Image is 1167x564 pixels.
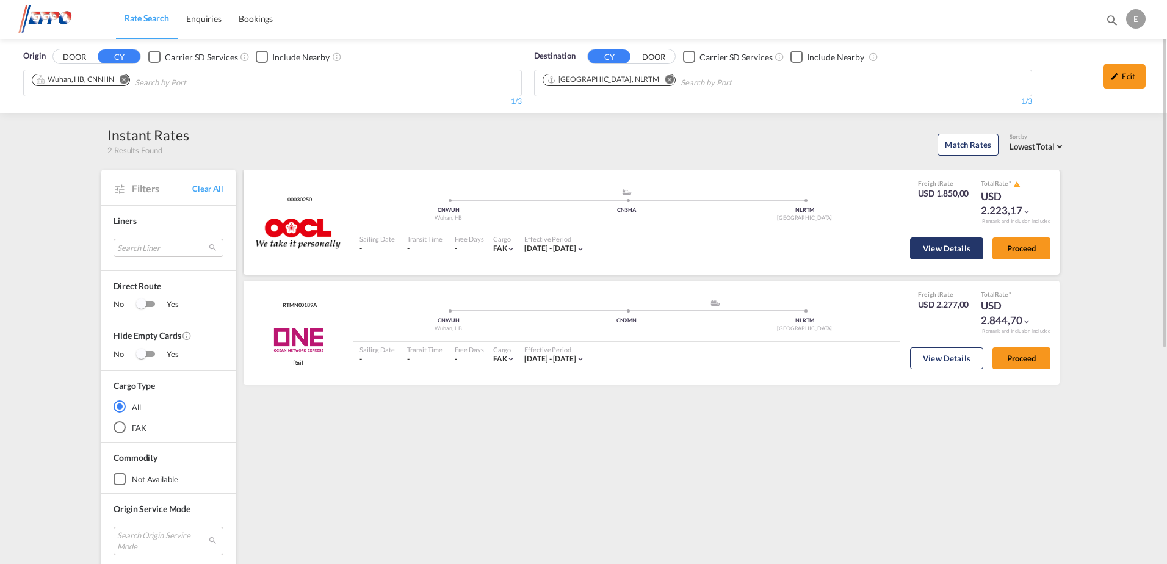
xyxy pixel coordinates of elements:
[699,51,772,63] div: Carrier SD Services
[359,234,395,244] div: Sailing Date
[910,347,983,369] button: View Details
[918,290,969,298] div: Freight Rate
[507,355,515,363] md-icon: icon-chevron-down
[534,50,576,62] span: Destination
[114,421,223,433] md-radio-button: FAK
[148,50,237,63] md-checkbox: Checkbox No Ink
[681,73,797,93] input: Search by Port
[1013,181,1021,188] md-icon: icon-alert
[359,345,395,354] div: Sailing Date
[1105,13,1119,32] div: icon-magnify
[239,13,273,24] span: Bookings
[114,504,190,514] span: Origin Service Mode
[18,5,101,33] img: d38966e06f5511efa686cdb0e1f57a29.png
[455,234,484,244] div: Free Days
[1110,72,1119,81] md-icon: icon-pencil
[547,74,662,85] div: Press delete to remove this chip.
[524,234,585,244] div: Effective Period
[715,325,894,333] div: [GEOGRAPHIC_DATA]
[107,125,189,145] div: Instant Rates
[588,49,630,63] button: CY
[1126,9,1146,29] div: E
[407,244,443,254] div: -
[114,280,223,298] span: Direct Route
[534,96,1033,107] div: 1/3
[524,345,585,354] div: Effective Period
[132,474,178,485] div: not available
[53,50,96,64] button: DOOR
[493,345,516,354] div: Cargo
[1010,139,1066,153] md-select: Select: Lowest Total
[547,74,660,85] div: Rotterdam, NLRTM
[114,215,136,226] span: Liners
[114,380,155,392] div: Cargo Type
[98,49,140,63] button: CY
[524,244,576,253] span: [DATE] - [DATE]
[576,355,585,363] md-icon: icon-chevron-down
[507,245,515,253] md-icon: icon-chevron-down
[715,214,894,222] div: [GEOGRAPHIC_DATA]
[407,345,443,354] div: Transit Time
[332,52,342,62] md-icon: Unchecked: Ignores neighbouring ports when fetching rates.Checked : Includes neighbouring ports w...
[182,331,192,341] md-icon: Activate this filter to exclude rate cards without rates.
[918,187,969,200] div: USD 1.850,00
[359,214,538,222] div: Wuhan, HB
[775,52,784,62] md-icon: Unchecked: Search for CY (Container Yard) services for all selected carriers.Checked : Search for...
[910,237,983,259] button: View Details
[280,302,317,309] span: RTMN00189A
[407,234,443,244] div: Transit Time
[154,298,179,311] span: Yes
[407,354,443,364] div: -
[132,182,192,195] span: Filters
[284,196,311,204] div: Contract / Rate Agreement / Tariff / Spot Pricing Reference Number: 00030250
[918,298,969,311] div: USD 2.277,00
[541,70,802,93] md-chips-wrap: Chips container. Use arrow keys to select chips.
[1010,133,1066,141] div: Sort by
[657,74,675,87] button: Remove
[23,50,45,62] span: Origin
[683,50,772,63] md-checkbox: Checkbox No Ink
[23,96,522,107] div: 1/3
[524,354,576,363] span: [DATE] - [DATE]
[1008,291,1011,298] span: Subject to Remarks
[715,317,894,325] div: NLRTM
[869,52,878,62] md-icon: Unchecked: Ignores neighbouring ports when fetching rates.Checked : Includes neighbouring ports w...
[576,245,585,253] md-icon: icon-chevron-down
[1105,13,1119,27] md-icon: icon-magnify
[493,234,516,244] div: Cargo
[981,189,1042,219] div: USD 2.223,17
[981,298,1042,328] div: USD 2.844,70
[973,328,1060,334] div: Remark and Inclusion included
[632,50,675,64] button: DOOR
[992,237,1050,259] button: Proceed
[114,298,136,311] span: No
[708,300,723,306] md-icon: assets/icons/custom/ship-fill.svg
[359,325,538,333] div: Wuhan, HB
[1010,142,1055,151] span: Lowest Total
[620,189,634,195] md-icon: assets/icons/custom/ship-fill.svg
[807,51,864,63] div: Include Nearby
[154,349,179,361] span: Yes
[359,244,395,254] div: -
[256,219,341,249] img: OOCL
[359,317,538,325] div: CNWUH
[524,244,576,254] div: 11 Aug 2025 - 31 Aug 2025
[284,196,311,204] span: 00030250
[36,74,116,85] div: Press delete to remove this chip.
[790,50,864,63] md-checkbox: Checkbox No Ink
[715,206,894,214] div: NLRTM
[1103,64,1146,89] div: icon-pencilEdit
[524,354,576,364] div: 13 Aug 2025 - 31 Aug 2025
[1008,179,1013,187] span: Subject to Remarks
[293,358,303,367] span: Rail
[111,74,129,87] button: Remove
[165,51,237,63] div: Carrier SD Services
[272,51,330,63] div: Include Nearby
[1022,317,1031,326] md-icon: icon-chevron-down
[280,302,317,309] div: Contract / Rate Agreement / Tariff / Spot Pricing Reference Number: RTMN00189A
[981,290,1042,298] div: Total Rate
[259,325,337,355] img: ONE
[256,50,330,63] md-checkbox: Checkbox No Ink
[114,400,223,413] md-radio-button: All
